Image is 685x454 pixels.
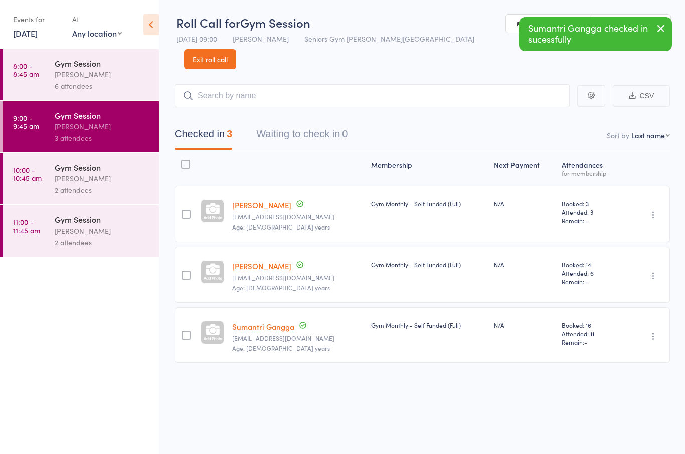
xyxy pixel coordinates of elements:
[584,216,587,225] span: -
[55,121,150,132] div: [PERSON_NAME]
[13,166,42,182] time: 10:00 - 10:45 am
[607,130,629,140] label: Sort by
[584,277,587,286] span: -
[232,335,363,342] small: sumantri.gangga@gmail.com
[55,58,150,69] div: Gym Session
[55,69,150,80] div: [PERSON_NAME]
[175,84,570,107] input: Search by name
[494,199,554,208] div: N/A
[232,321,294,332] a: Sumantri Gangga
[256,123,348,150] button: Waiting to check in0
[55,184,150,196] div: 2 attendees
[232,213,363,220] small: tjbushell555@gmail.com
[584,338,587,346] span: -
[3,101,159,152] a: 9:00 -9:45 amGym Session[PERSON_NAME]3 attendees
[55,110,150,121] div: Gym Session
[232,222,330,231] span: Age: [DEMOGRAPHIC_DATA] years
[631,130,665,140] div: Last name
[562,338,620,346] span: Remain:
[175,123,232,150] button: Checked in3
[371,260,486,269] div: Gym Monthly - Self Funded (Full)
[562,269,620,277] span: Attended: 6
[72,11,122,28] div: At
[3,205,159,257] a: 11:00 -11:45 amGym Session[PERSON_NAME]2 attendees
[13,62,39,78] time: 8:00 - 8:45 am
[55,80,150,92] div: 6 attendees
[240,14,310,31] span: Gym Session
[562,260,620,269] span: Booked: 14
[232,200,291,210] a: [PERSON_NAME]
[3,49,159,100] a: 8:00 -8:45 amGym Session[PERSON_NAME]6 attendees
[613,85,670,107] button: CSV
[55,162,150,173] div: Gym Session
[13,11,62,28] div: Events for
[342,128,348,139] div: 0
[371,321,486,329] div: Gym Monthly - Self Funded (Full)
[562,199,620,208] span: Booked: 3
[371,199,486,208] div: Gym Monthly - Self Funded (Full)
[519,17,672,51] div: Sumantri Gangga checked in sucessfully
[232,283,330,292] span: Age: [DEMOGRAPHIC_DATA] years
[55,173,150,184] div: [PERSON_NAME]
[13,28,38,39] a: [DATE]
[367,155,490,181] div: Membership
[184,49,236,69] a: Exit roll call
[227,128,232,139] div: 3
[176,14,240,31] span: Roll Call for
[72,28,122,39] div: Any location
[55,214,150,225] div: Gym Session
[562,277,620,286] span: Remain:
[494,260,554,269] div: N/A
[304,34,474,44] span: Seniors Gym [PERSON_NAME][GEOGRAPHIC_DATA]
[55,237,150,248] div: 2 attendees
[562,170,620,176] div: for membership
[232,261,291,271] a: [PERSON_NAME]
[562,216,620,225] span: Remain:
[13,114,39,130] time: 9:00 - 9:45 am
[233,34,289,44] span: [PERSON_NAME]
[13,218,40,234] time: 11:00 - 11:45 am
[232,274,363,281] small: csbushell@hotmail.com
[55,225,150,237] div: [PERSON_NAME]
[494,321,554,329] div: N/A
[176,34,217,44] span: [DATE] 09:00
[232,344,330,352] span: Age: [DEMOGRAPHIC_DATA] years
[55,132,150,144] div: 3 attendees
[558,155,624,181] div: Atten­dances
[562,329,620,338] span: Attended: 11
[562,321,620,329] span: Booked: 16
[562,208,620,216] span: Attended: 3
[490,155,558,181] div: Next Payment
[3,153,159,204] a: 10:00 -10:45 amGym Session[PERSON_NAME]2 attendees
